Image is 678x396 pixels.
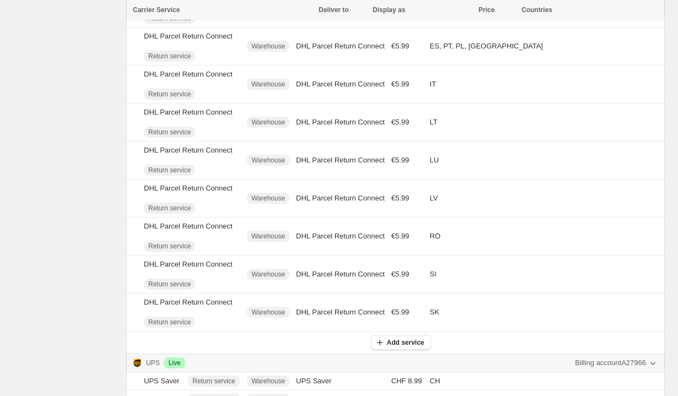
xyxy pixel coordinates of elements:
span: Return service [148,280,191,289]
div: DHL Parcel Return Connect [144,259,233,270]
span: Warehouse [251,308,285,317]
span: Return service [148,204,191,213]
span: Carrier Service [133,6,180,14]
p: UPS [146,357,160,368]
td: LT [427,104,665,142]
span: €5.99 [391,79,410,90]
span: Return service [148,90,191,99]
div: DHL Parcel Return Connect [144,297,233,308]
span: Return service [148,318,191,327]
td: SK [427,294,665,332]
div: DHL Parcel Return Connect [144,107,233,118]
div: DHL Parcel Return Connect [144,69,233,80]
span: €5.99 [391,231,410,242]
span: Return service [148,242,191,251]
span: Warehouse [251,118,285,127]
div: DHL Parcel Return Connect [296,41,385,52]
div: DHL Parcel Return Connect [144,221,233,232]
span: CHF 8.99 [391,376,422,387]
img: Logo [133,359,142,367]
div: DHL Parcel Return Connect [296,231,385,242]
span: Warehouse [251,270,285,279]
span: Return service [148,166,191,175]
span: €5.99 [391,307,410,318]
td: RO [427,218,665,256]
div: DHL Parcel Return Connect [296,117,385,128]
span: Display as [373,6,405,14]
span: Billing account A27966 [575,357,646,368]
div: DHL Parcel Return Connect [296,155,385,166]
div: DHL Parcel Return Connect [296,79,385,90]
td: ES, PT, PL, [GEOGRAPHIC_DATA] [427,28,665,66]
div: DHL Parcel Return Connect [296,269,385,280]
td: LV [427,180,665,218]
span: Warehouse [251,232,285,241]
span: Return service [192,377,235,386]
td: LU [427,142,665,180]
button: Billing accountA27966 [568,354,665,372]
span: Warehouse [251,377,285,386]
div: UPS Saver [296,376,385,387]
div: DHL Parcel Return Connect [296,193,385,204]
span: Warehouse [251,80,285,89]
td: SI [427,256,665,294]
span: Deliver to [319,6,349,14]
div: DHL Parcel Return Connect [144,145,233,156]
div: DHL Parcel Return Connect [144,183,233,194]
span: €5.99 [391,193,410,204]
span: €5.99 [391,117,410,128]
button: Add service [371,335,431,350]
span: Return service [148,128,191,137]
span: Warehouse [251,194,285,203]
span: Countries [521,6,552,14]
span: Price [478,6,494,14]
td: IT [427,66,665,104]
td: CH [427,372,665,390]
span: Return service [148,52,191,61]
span: €5.99 [391,155,410,166]
span: €5.99 [391,41,410,52]
div: DHL Parcel Return Connect [296,307,385,318]
span: Add service [386,338,424,347]
span: Live [169,359,181,367]
span: Warehouse [251,42,285,51]
div: DHL Parcel Return Connect [144,31,233,42]
div: UPS Saver [144,376,179,387]
span: €5.99 [391,269,410,280]
span: Warehouse [251,156,285,165]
